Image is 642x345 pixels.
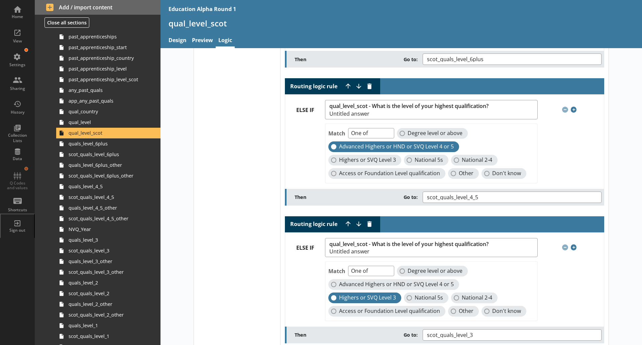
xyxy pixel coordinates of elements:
[329,241,489,247] span: qual_level_scot - What is the level of your highest qualification?
[69,87,143,93] span: any_past_quals
[6,62,29,68] div: Settings
[69,183,143,190] span: quals_level_4_5
[339,281,454,288] span: Advanced Highers or HND or SVQ Level 4 or 5
[69,151,143,157] span: scot_quals_level_6plus
[56,299,160,310] a: quals_level_2_other
[56,256,160,267] a: quals_level_3_other
[56,74,160,85] a: past_apprenticeship_level_scot
[56,331,160,342] a: scot_quals_level_1
[56,192,160,203] a: scot_quals_level_4_5
[189,34,216,48] a: Preview
[339,170,440,177] span: Access or Foundation Level qualification
[166,34,189,48] a: Design
[216,34,235,48] a: Logic
[69,215,143,222] span: scot_quals_level_4_5_other
[423,192,602,203] button: scot_quals_level_4_5
[343,219,353,230] button: Move rule up
[328,267,345,275] label: Match
[56,53,160,64] a: past_apprenticeship_country
[6,38,29,44] div: View
[44,17,89,28] button: Close all sections
[6,86,29,91] div: Sharing
[69,162,143,168] span: quals_level_6plus_other
[56,160,160,170] a: quals_level_6plus_other
[6,133,29,143] div: Collection Lists
[459,170,473,177] span: Other
[69,237,143,243] span: quals_level_3
[69,55,143,61] span: past_apprenticeship_country
[69,258,143,264] span: quals_level_3_other
[462,156,492,163] span: National 2-4
[329,103,489,109] span: qual_level_scot - What is the level of your highest qualification?
[46,4,149,11] span: Add / import content
[6,228,29,233] div: Sign out
[353,219,364,230] button: Move rule down
[56,288,160,299] a: scot_quals_level_2
[423,329,602,341] button: scot_quals_level_3
[56,267,160,277] a: scot_quals_level_3_other
[404,194,418,200] span: Go to:
[404,332,418,338] span: Go to:
[69,140,143,147] span: quals_level_6plus
[328,130,345,137] label: Match
[56,277,160,288] a: quals_level_2
[56,149,160,160] a: scot_quals_level_6plus
[325,238,537,257] button: qual_level_scot - What is the level of your highest qualification?Untitled answer
[329,111,489,116] span: Untitled answer
[339,143,454,150] span: Advanced Highers or HND or SVQ Level 4 or 5
[492,170,521,177] span: Don't know
[56,106,160,117] a: qual_country
[69,108,143,115] span: qual_country
[492,308,521,315] span: Don't know
[69,119,143,125] span: qual_level
[415,156,443,163] span: National 5s
[6,207,29,213] div: Shortcuts
[56,128,160,138] a: qual_level_scot
[56,181,160,192] a: quals_level_4_5
[295,194,422,200] label: Then
[427,332,484,338] span: scot_quals_level_3
[56,64,160,74] a: past_apprenticeship_level
[69,205,143,211] span: quals_level_4_5_other
[290,221,337,228] label: Routing logic rule
[339,156,396,163] span: Highers or SVQ Level 3
[56,203,160,213] a: quals_level_4_5_other
[69,33,143,40] span: past_apprenticeships
[69,172,143,179] span: scot_quals_level_6plus_other
[56,85,160,96] a: any_past_quals
[285,244,325,251] label: ELSE IF
[343,81,353,92] button: Move rule up
[69,44,143,50] span: past_apprenticeship_start
[169,18,634,28] h1: qual_level_scot
[69,130,143,136] span: qual_level_scot
[339,294,396,301] span: Highers or SVQ Level 3
[427,56,494,62] span: scot_quals_level_6plus
[408,267,462,274] span: Degree level or above
[69,226,143,232] span: NVQ_Year
[295,56,422,63] label: Then
[56,213,160,224] a: scot_quals_level_4_5_other
[415,294,443,301] span: National 5s
[69,322,143,329] span: quals_level_1
[56,224,160,235] a: NVQ_Year
[69,333,143,339] span: scot_quals_level_1
[329,249,489,254] span: Untitled answer
[353,81,364,92] button: Move rule down
[6,14,29,19] div: Home
[69,290,143,297] span: scot_quals_level_2
[339,308,440,315] span: Access or Foundation Level qualification
[56,170,160,181] a: scot_quals_level_6plus_other
[364,219,375,230] button: Delete routing rule
[56,235,160,245] a: quals_level_3
[408,130,462,137] span: Degree level or above
[56,320,160,331] a: quals_level_1
[69,279,143,286] span: quals_level_2
[295,332,422,338] label: Then
[56,96,160,106] a: app_any_past_quals
[325,100,537,119] button: qual_level_scot - What is the level of your highest qualification?Untitled answer
[427,195,489,200] span: scot_quals_level_4_5
[6,110,29,115] div: History
[56,31,160,42] a: past_apprenticeships
[56,245,160,256] a: scot_quals_level_3
[69,66,143,72] span: past_apprenticeship_level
